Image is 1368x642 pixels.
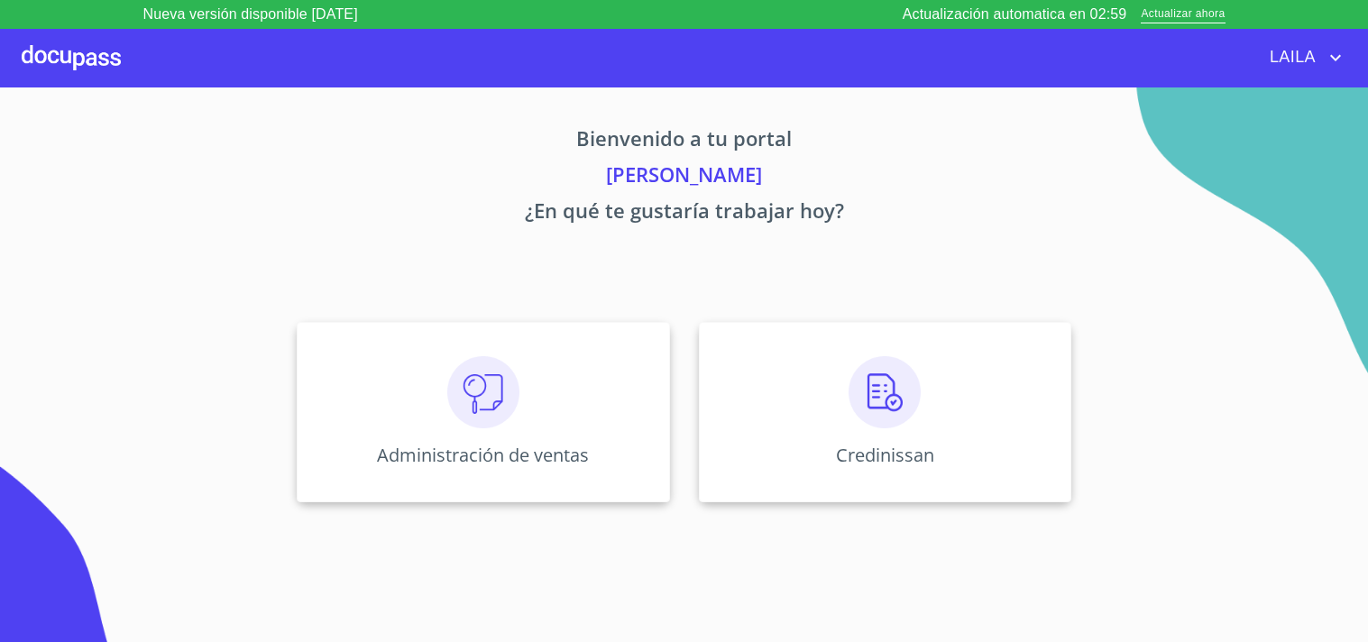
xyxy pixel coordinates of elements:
[143,4,358,25] p: Nueva versión disponible [DATE]
[129,124,1240,160] p: Bienvenido a tu portal
[836,443,934,467] p: Credinissan
[129,196,1240,232] p: ¿En qué te gustaría trabajar hoy?
[903,4,1127,25] p: Actualización automatica en 02:59
[1256,43,1325,72] span: LAILA
[447,356,519,428] img: consulta.png
[1256,43,1346,72] button: account of current user
[377,443,589,467] p: Administración de ventas
[129,160,1240,196] p: [PERSON_NAME]
[1141,5,1225,24] span: Actualizar ahora
[849,356,921,428] img: verificacion.png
